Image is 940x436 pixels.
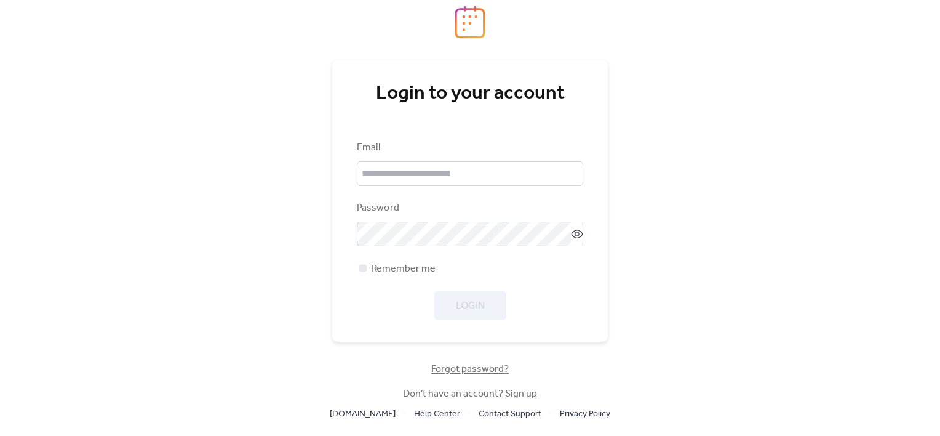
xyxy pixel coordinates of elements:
a: [DOMAIN_NAME] [330,406,396,421]
a: Help Center [414,406,460,421]
div: Password [357,201,581,216]
a: Sign up [505,384,537,403]
span: Help Center [414,407,460,422]
img: logo [455,6,485,39]
span: Don't have an account? [403,387,537,402]
div: Login to your account [357,81,583,106]
a: Forgot password? [431,366,509,373]
span: Remember me [372,262,436,277]
a: Contact Support [479,406,541,421]
div: Email [357,140,581,155]
span: Privacy Policy [560,407,610,422]
span: Contact Support [479,407,541,422]
span: [DOMAIN_NAME] [330,407,396,422]
a: Privacy Policy [560,406,610,421]
span: Forgot password? [431,362,509,377]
